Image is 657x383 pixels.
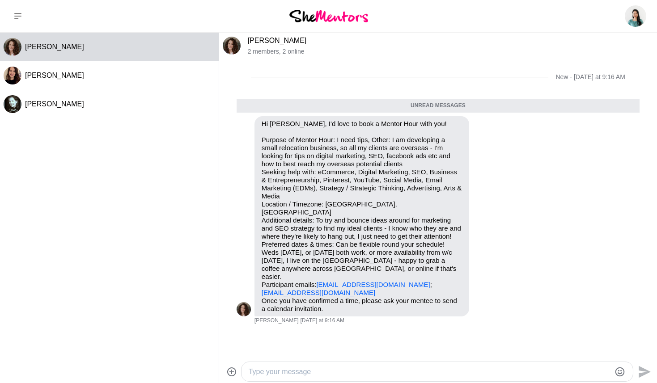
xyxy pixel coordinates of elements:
[301,317,344,324] time: 2025-09-11T01:16:52.304Z
[223,37,241,55] img: N
[289,10,368,22] img: She Mentors Logo
[223,37,241,55] div: Nicki Cottam
[633,362,653,382] button: Send
[25,100,84,108] span: [PERSON_NAME]
[262,297,462,313] p: Once you have confirmed a time, please ask your mentee to send a calendar invitation.
[25,43,84,51] span: [PERSON_NAME]
[4,38,21,56] div: Nicki Cottam
[262,289,375,296] a: [EMAIL_ADDRESS][DOMAIN_NAME]
[249,366,610,377] textarea: Type your message
[237,302,251,316] div: Nicki Cottam
[237,302,251,316] img: N
[4,95,21,113] img: P
[248,37,307,44] a: [PERSON_NAME]
[555,73,625,81] div: New - [DATE] at 9:16 AM
[237,99,640,113] div: Unread messages
[4,67,21,84] div: Ali Adey
[4,38,21,56] img: N
[254,317,299,324] span: [PERSON_NAME]
[248,48,653,55] p: 2 members , 2 online
[4,95,21,113] div: Paula Kerslake
[262,136,462,297] p: Purpose of Mentor Hour: I need tips, Other: I am developing a small relocation business, so all m...
[316,281,430,288] a: [EMAIL_ADDRESS][DOMAIN_NAME]
[615,366,625,377] button: Emoji picker
[262,120,462,128] p: Hi [PERSON_NAME], I'd love to book a Mentor Hour with you!
[4,67,21,84] img: A
[625,5,646,27] img: Grace K
[25,72,84,79] span: [PERSON_NAME]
